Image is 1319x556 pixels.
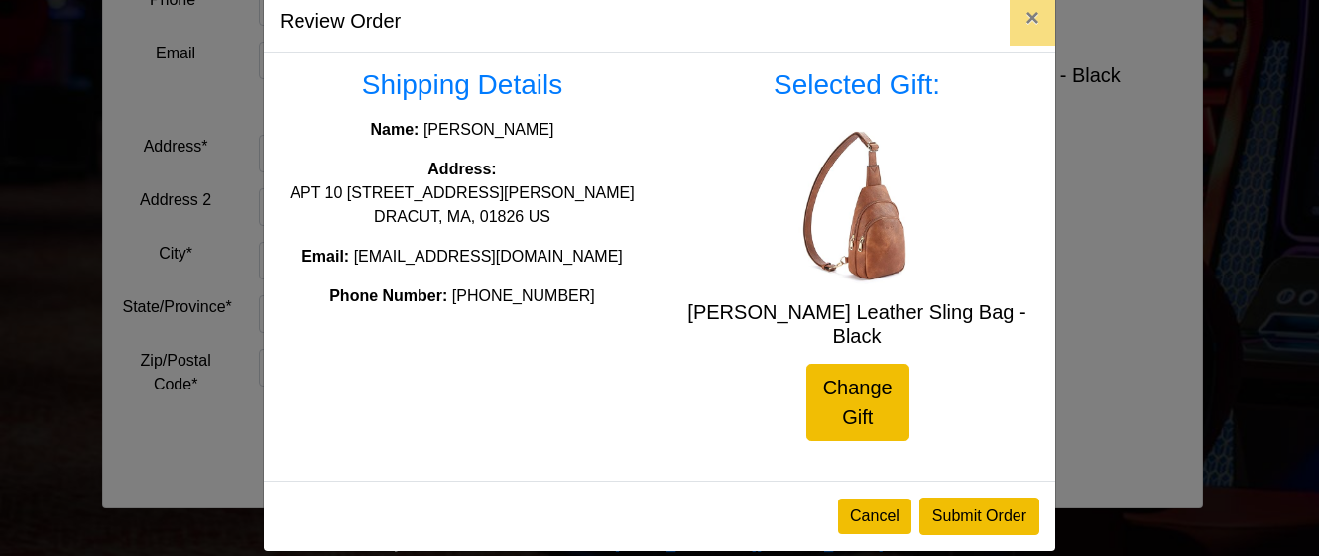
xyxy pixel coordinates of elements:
h5: [PERSON_NAME] Leather Sling Bag - Black [674,300,1039,348]
strong: Name: [371,121,420,138]
img: Telena Leather Sling Bag - Black [778,126,936,284]
strong: Email: [301,248,349,265]
strong: Address: [427,161,496,177]
span: × [1025,4,1039,31]
span: APT 10 [STREET_ADDRESS][PERSON_NAME] DRACUT, MA, 01826 US [290,184,634,225]
span: [PERSON_NAME] [423,121,554,138]
span: [EMAIL_ADDRESS][DOMAIN_NAME] [354,248,623,265]
h5: Review Order [280,6,401,36]
h3: Selected Gift: [674,68,1039,102]
span: [PHONE_NUMBER] [452,287,595,304]
a: Change Gift [806,364,909,441]
button: Cancel [838,499,911,534]
button: Submit Order [919,498,1039,535]
strong: Phone Number: [329,287,447,304]
h3: Shipping Details [280,68,645,102]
